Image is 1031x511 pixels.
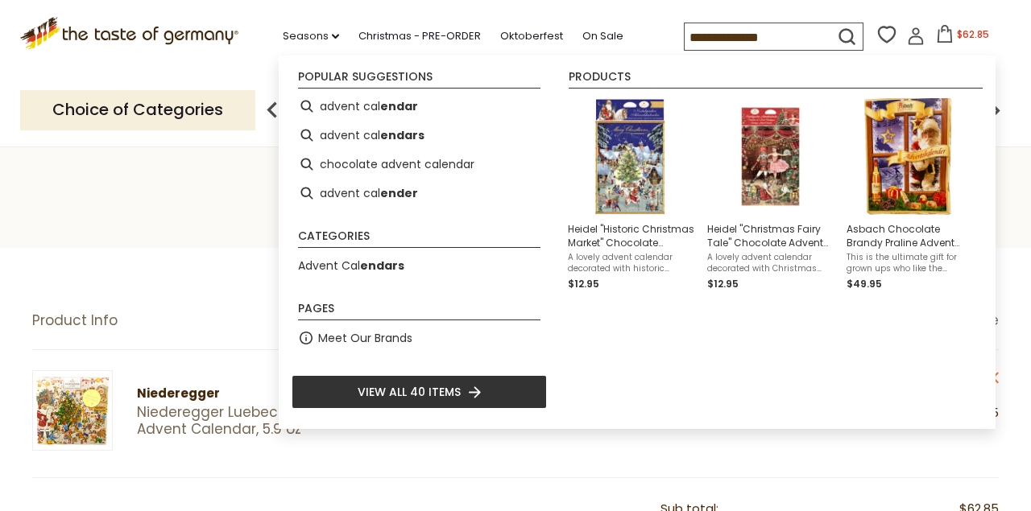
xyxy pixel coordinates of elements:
[292,375,547,409] li: View all 40 items
[840,92,979,299] li: Asbach Chocolate Brandy Praline Advent Calendar 9.1 oz
[32,370,113,451] img: Niederegger Luebeck Marzipan "Elves Workshop" Advent Calendar, 5.9 oz
[707,277,739,291] span: $12.95
[582,27,623,45] a: On Sale
[292,150,547,179] li: chocolate advent calendar
[298,230,540,248] li: Categories
[847,252,973,274] span: This is the ultimate gift for grown ups who like the traditions of December: an advent calendar f...
[561,92,701,299] li: Heidel "Historic Christmas Market" Chocolate Advent Calendar, 2.6 oz
[847,222,973,249] span: Asbach Chocolate Brandy Praline Advent Calendar 9.1 oz
[318,329,412,348] a: Meet Our Brands
[256,94,288,126] img: previous arrow
[32,312,515,329] div: Product Info
[360,258,404,274] b: endars
[380,97,418,116] b: endar
[569,71,983,89] li: Products
[292,179,547,208] li: advent calender
[298,71,540,89] li: Popular suggestions
[847,277,882,291] span: $49.95
[957,27,989,41] span: $62.85
[568,98,694,292] a: Heidel "Historic Christmas Market" Chocolate Advent Calendar, 2.6 ozA lovely advent calendar deco...
[298,257,404,275] a: Advent Calendars
[279,56,996,429] div: Instant Search Results
[137,384,487,404] div: Niederegger
[707,222,834,249] span: Heidel "Christmas Fairy Tale" Chocolate Advent Calendar, 2.6 oz
[283,27,339,45] a: Seasons
[50,179,981,216] h1: Your Cart
[500,27,563,45] a: Oktoberfest
[292,121,547,150] li: advent calendars
[292,251,547,280] li: Advent Calendars
[568,277,599,291] span: $12.95
[568,252,694,274] span: A lovely advent calendar decorated with historic German Christmas Market design and filled with 2...
[358,27,481,45] a: Christmas - PRE-ORDER
[707,98,834,292] a: Heidel Christmas Fairy Tale Chocolate Advent CalendarHeidel "Christmas Fairy Tale" Chocolate Adve...
[380,126,424,145] b: endars
[137,404,487,439] a: Niederegger Luebeck Marzipan "Elves Workshop" Advent Calendar, 5.9 oz
[292,92,547,121] li: advent calendar
[298,303,540,320] li: Pages
[358,383,461,401] span: View all 40 items
[701,92,840,299] li: Heidel "Christmas Fairy Tale" Chocolate Advent Calendar, 2.6 oz
[847,98,973,292] a: Asbach Chocolate Brandy Praline Advent Calendar 9.1 ozThis is the ultimate gift for grown ups who...
[20,90,255,130] p: Choice of Categories
[568,222,694,249] span: Heidel "Historic Christmas Market" Chocolate Advent Calendar, 2.6 oz
[712,98,829,215] img: Heidel Christmas Fairy Tale Chocolate Advent Calendar
[380,184,418,203] b: ender
[292,323,547,352] li: Meet Our Brands
[707,252,834,274] span: A lovely advent calendar decorated with Christmas nutcracker design and filled with 24 delicious ...
[928,25,996,49] button: $62.85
